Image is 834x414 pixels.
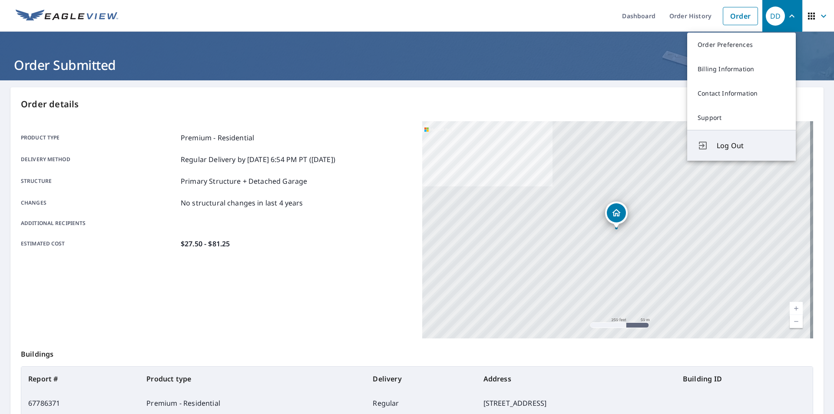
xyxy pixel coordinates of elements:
[687,130,796,161] button: Log Out
[687,81,796,106] a: Contact Information
[181,176,307,186] p: Primary Structure + Detached Garage
[181,238,230,249] p: $27.50 - $81.25
[181,154,335,165] p: Regular Delivery by [DATE] 6:54 PM PT ([DATE])
[723,7,758,25] a: Order
[790,302,803,315] a: Current Level 17, Zoom In
[766,7,785,26] div: DD
[21,132,177,143] p: Product type
[687,106,796,130] a: Support
[676,367,813,391] th: Building ID
[21,98,813,111] p: Order details
[477,367,676,391] th: Address
[790,315,803,328] a: Current Level 17, Zoom Out
[21,338,813,366] p: Buildings
[16,10,118,23] img: EV Logo
[10,56,824,74] h1: Order Submitted
[687,57,796,81] a: Billing Information
[605,202,628,229] div: Dropped pin, building 1, Residential property, 799 Shady Grove Rd Elkland, MO 65644-8074
[717,140,785,151] span: Log Out
[21,176,177,186] p: Structure
[21,154,177,165] p: Delivery method
[181,198,303,208] p: No structural changes in last 4 years
[366,367,476,391] th: Delivery
[181,132,254,143] p: Premium - Residential
[139,367,366,391] th: Product type
[21,238,177,249] p: Estimated cost
[21,367,139,391] th: Report #
[21,198,177,208] p: Changes
[21,219,177,227] p: Additional recipients
[687,33,796,57] a: Order Preferences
